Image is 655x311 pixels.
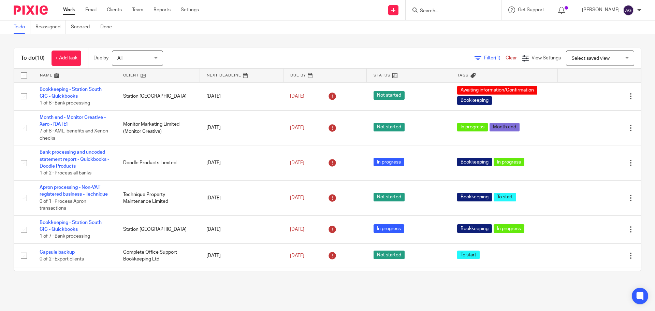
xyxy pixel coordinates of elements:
[116,243,200,268] td: Complete Office Support Bookkeeping Ltd
[40,87,102,99] a: Bookkeeping - Station South CIC - Quickbooks
[200,145,283,181] td: [DATE]
[457,224,492,233] span: Bookkeeping
[116,110,200,145] td: Monitor Marketing Limited (Monitor Creative)
[506,56,517,60] a: Clear
[40,234,90,239] span: 1 of 7 · Bank processing
[571,56,610,61] span: Select saved view
[457,96,492,105] span: Bookkeeping
[40,115,106,127] a: Month end - Monitor Creative - Xero - [DATE]
[40,129,108,141] span: 7 of 8 · AML, benefits and Xenon checks
[518,8,544,12] span: Get Support
[484,56,506,60] span: Filter
[374,251,405,259] span: Not started
[200,110,283,145] td: [DATE]
[100,20,117,34] a: Done
[532,56,561,60] span: View Settings
[490,123,520,131] span: Month end
[290,160,304,165] span: [DATE]
[40,171,91,176] span: 1 of 2 · Process all banks
[116,181,200,216] td: Technique Property Maintenance Limited
[623,5,634,16] img: svg%3E
[290,125,304,130] span: [DATE]
[200,243,283,268] td: [DATE]
[494,158,524,166] span: In progress
[457,123,488,131] span: In progress
[154,6,171,13] a: Reports
[181,6,199,13] a: Settings
[582,6,620,13] p: [PERSON_NAME]
[495,56,500,60] span: (1)
[40,185,108,197] a: Apron processing - Non-VAT registered business - Technique
[132,6,143,13] a: Team
[116,145,200,181] td: Doodle Products Limited
[40,257,84,261] span: 0 of 2 · Export clients
[116,82,200,110] td: Station [GEOGRAPHIC_DATA]
[290,94,304,99] span: [DATE]
[63,6,75,13] a: Work
[40,150,109,169] a: Bank processing and uncoded statement report - Quickbooks - Doodle Products
[116,268,200,292] td: Complete Office Support Bookkeeping Ltd
[374,193,405,201] span: Not started
[494,193,516,201] span: To start
[52,51,81,66] a: + Add task
[85,6,97,13] a: Email
[40,220,102,232] a: Bookkeeping - Station South CIC - Quickbooks
[494,224,524,233] span: In progress
[117,56,122,61] span: All
[374,224,404,233] span: In progress
[116,215,200,243] td: Station [GEOGRAPHIC_DATA]
[40,250,75,255] a: Capsule backup
[200,268,283,292] td: [DATE]
[200,82,283,110] td: [DATE]
[200,181,283,216] td: [DATE]
[40,101,90,105] span: 1 of 8 · Bank processing
[457,193,492,201] span: Bookkeeping
[290,253,304,258] span: [DATE]
[200,215,283,243] td: [DATE]
[14,20,30,34] a: To do
[35,20,66,34] a: Reassigned
[40,199,86,211] span: 0 of 1 · Process Apron transactions
[71,20,95,34] a: Snoozed
[374,91,405,100] span: Not started
[35,55,45,61] span: (10)
[14,5,48,15] img: Pixie
[457,158,492,166] span: Bookkeeping
[374,158,404,166] span: In progress
[457,86,537,95] span: Awaiting information/Confirmation
[457,73,469,77] span: Tags
[21,55,45,62] h1: To do
[290,196,304,200] span: [DATE]
[93,55,108,61] p: Due by
[107,6,122,13] a: Clients
[374,123,405,131] span: Not started
[457,251,480,259] span: To start
[419,8,481,14] input: Search
[290,227,304,232] span: [DATE]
